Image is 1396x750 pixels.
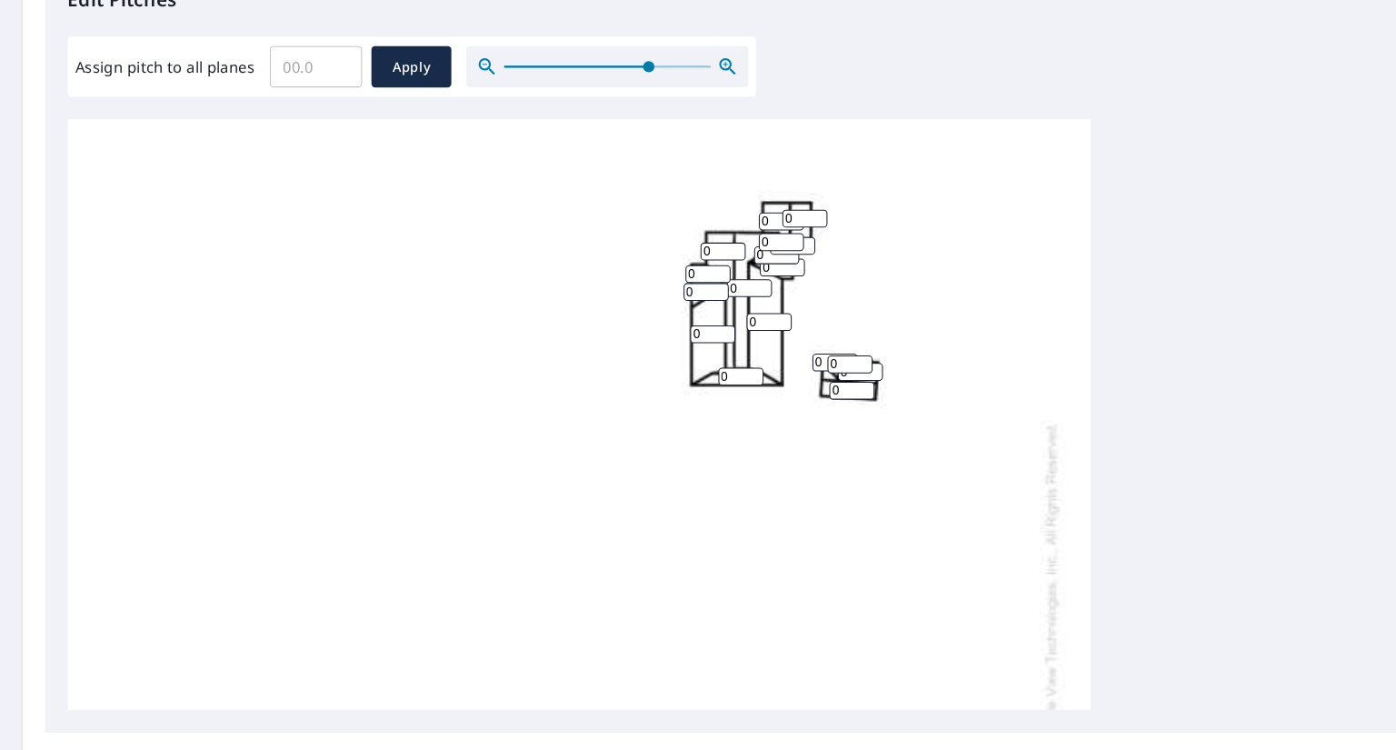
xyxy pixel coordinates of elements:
p: You can track the status of your order on the page. [44,730,532,746]
input: 00.0 [261,39,350,90]
label: Assign pitch to all planes [73,54,246,75]
button: Apply [359,45,436,85]
span: Apply [374,54,422,76]
a: Order History [321,729,405,746]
